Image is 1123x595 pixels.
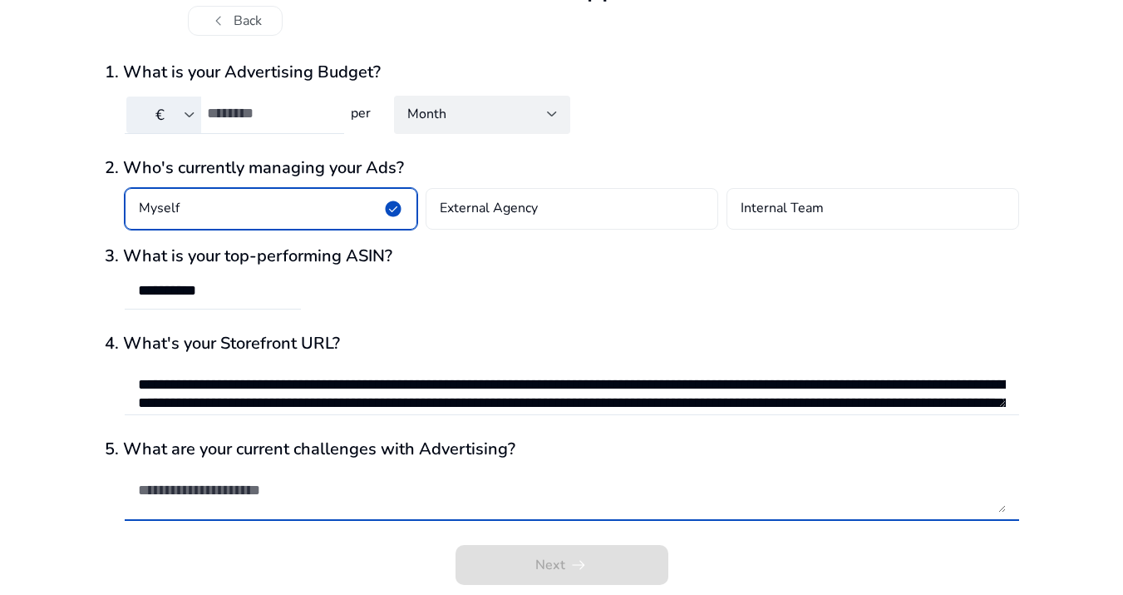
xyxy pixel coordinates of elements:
button: chevron_leftBack [188,6,283,36]
h4: External Agency [440,199,538,219]
h4: Internal Team [741,199,824,219]
h3: 1. What is your Advertising Budget? [105,62,1019,82]
h4: per [344,106,374,121]
h3: 4. What's your Storefront URL? [105,334,1019,354]
span: chevron_left [209,11,229,31]
h3: 2. Who's currently managing your Ads? [105,158,1019,178]
span: € [155,105,165,125]
h4: Myself [139,199,180,219]
h3: 5. What are your current challenges with Advertising? [105,439,1019,459]
h3: 3. What is your top-performing ASIN? [105,246,1019,266]
span: Month [407,105,446,123]
span: check_circle [383,199,403,219]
